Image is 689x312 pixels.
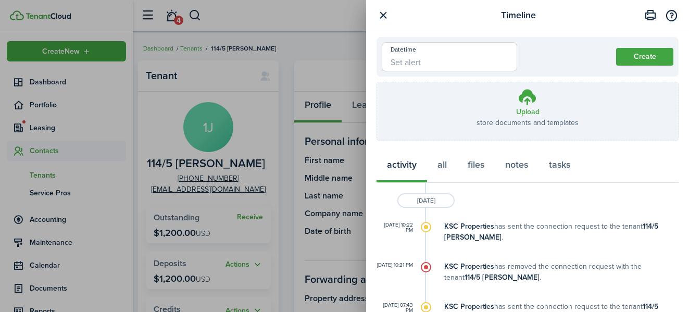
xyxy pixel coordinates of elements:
[382,42,517,71] input: Set alert
[377,222,413,233] div: [DATE] 10:22 PM
[616,48,673,66] button: Create
[444,301,494,312] b: KSC Properties
[444,261,494,272] b: KSC Properties
[516,106,540,117] h3: Upload
[377,9,390,22] button: Close modal
[444,221,679,243] p: has sent the connection request to the tenant .
[444,261,679,283] p: has removed the connection request with the tenant .
[465,272,540,283] b: 114/5 [PERSON_NAME]
[538,152,581,183] button: tasks
[501,8,536,22] span: Timeline
[444,221,658,243] b: 114/5 [PERSON_NAME]
[642,7,659,24] button: Print
[397,193,455,208] div: [DATE]
[444,221,494,232] b: KSC Properties
[495,152,538,183] button: notes
[457,152,495,183] button: files
[427,152,457,183] button: all
[477,117,579,128] p: store documents and templates
[377,263,413,268] div: [DATE] 10:21 PM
